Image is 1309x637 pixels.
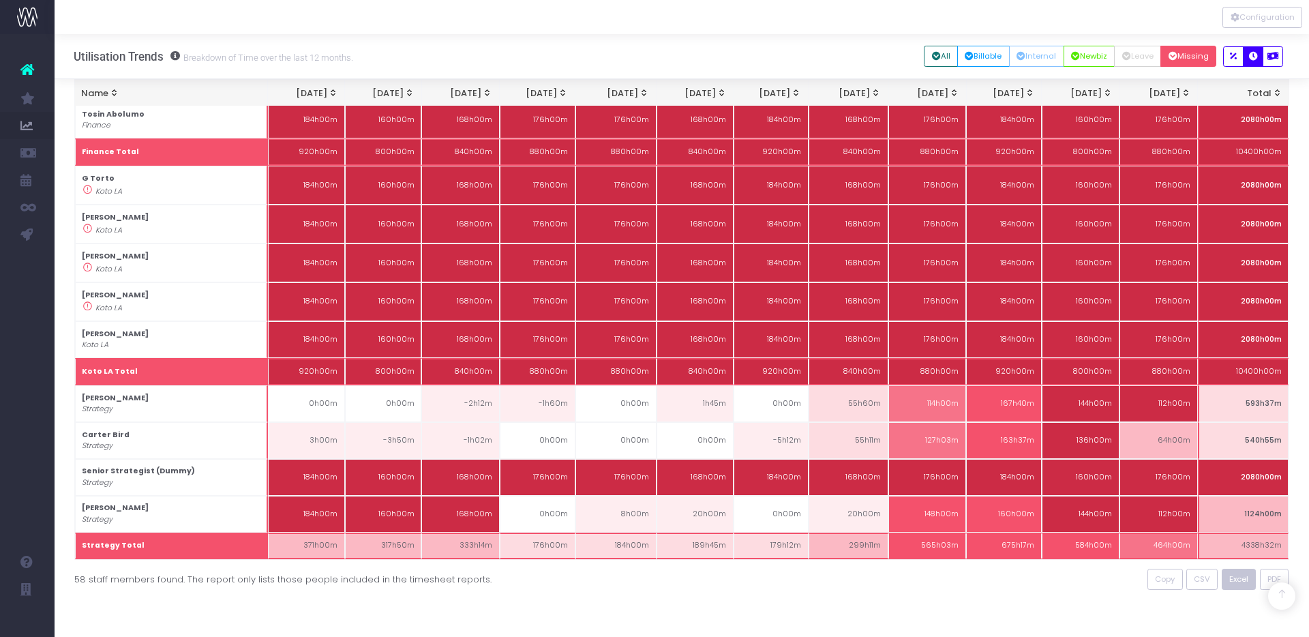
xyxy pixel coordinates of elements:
td: 920h00m [966,138,1042,166]
i: Strategy [82,441,112,451]
td: 880h00m [575,138,657,166]
td: 160h00m [1042,321,1119,358]
td: 160h00m [345,496,421,533]
div: [DATE] [815,87,881,100]
td: 64h00m [1119,422,1197,459]
td: 2080h00m [1198,166,1289,205]
div: [DATE] [428,87,492,100]
td: 176h00m [575,166,657,205]
td: 167h40m [966,385,1042,422]
td: 176h00m [500,166,575,205]
td: 168h00m [421,282,499,321]
th: Mar 25: activate to sort column ascending [421,80,500,108]
td: 168h00m [657,321,734,358]
td: 168h00m [809,282,888,321]
i: Koto LA [95,264,122,275]
td: 840h00m [809,138,888,166]
td: 299h11m [809,533,888,560]
i: Koto LA [95,186,122,197]
td: 160h00m [1042,102,1119,139]
button: CSV [1186,569,1218,590]
td: 880h00m [575,358,657,385]
td: 920h00m [734,358,809,385]
td: 0h00m [575,385,657,422]
td: 880h00m [500,138,575,166]
td: 160h00m [1042,243,1119,282]
td: 144h00m [1042,385,1119,422]
td: 160h00m [345,166,421,205]
td: 800h00m [345,358,421,385]
button: Configuration [1222,7,1302,28]
th: Aug 25: activate to sort column ascending [809,80,888,108]
td: 0h00m [500,496,575,533]
td: 184h00m [734,243,809,282]
td: 184h00m [268,459,345,496]
td: 8h00m [575,496,657,533]
td: 176h00m [575,205,657,243]
div: [DATE] [1127,87,1191,100]
td: 176h00m [888,321,966,358]
button: All [924,46,958,67]
td: 160h00m [345,459,421,496]
td: 160h00m [1042,205,1119,243]
td: 184h00m [268,243,345,282]
td: 675h17m [966,533,1042,560]
th: Strategy Total [75,533,268,560]
td: 176h00m [500,205,575,243]
div: Vertical button group [1222,7,1302,28]
td: 1124h00m [1198,496,1289,533]
td: -3h50m [345,422,421,459]
td: 184h00m [966,282,1042,321]
td: 160h00m [1042,282,1119,321]
td: 3h00m [268,422,345,459]
td: 880h00m [888,138,966,166]
td: 184h00m [268,205,345,243]
strong: [PERSON_NAME] [82,212,149,222]
td: 565h03m [888,533,966,560]
th: Jul 25: activate to sort column ascending [734,80,809,108]
i: Koto LA [82,340,108,351]
td: 840h00m [809,358,888,385]
i: Strategy [82,514,112,525]
td: 176h00m [1119,205,1197,243]
td: 168h00m [657,282,734,321]
td: 593h37m [1198,385,1289,422]
div: [DATE] [507,87,568,100]
td: 176h00m [1119,166,1197,205]
td: 176h00m [575,243,657,282]
td: 179h12m [734,533,809,560]
td: 168h00m [657,205,734,243]
td: 160h00m [966,496,1042,533]
td: 184h00m [966,243,1042,282]
td: 176h00m [500,459,575,496]
td: 0h00m [345,385,421,422]
strong: G Torto [82,173,115,183]
div: Name [81,87,260,100]
td: 840h00m [421,138,499,166]
th: Total: activate to sort column ascending [1198,80,1289,108]
td: 176h00m [575,459,657,496]
td: 163h37m [966,422,1042,459]
th: Oct 25: activate to sort column ascending [966,80,1042,108]
td: 160h00m [345,321,421,358]
td: 840h00m [421,358,499,385]
td: 800h00m [1042,358,1119,385]
td: -2h12m [421,385,499,422]
td: 920h00m [268,138,345,166]
td: 168h00m [421,243,499,282]
th: Dec 25: activate to sort column ascending [1119,80,1198,108]
td: 2080h00m [1198,321,1289,358]
button: Newbiz [1064,46,1115,67]
td: 160h00m [345,102,421,139]
td: 176h00m [1119,459,1197,496]
th: Sep 25: activate to sort column ascending [888,80,967,108]
td: 584h00m [1042,533,1119,560]
td: 184h00m [268,102,345,139]
div: 58 staff members found. The report only lists those people included in the timesheet reports. [74,569,672,586]
strong: [PERSON_NAME] [82,393,149,403]
td: 184h00m [734,282,809,321]
td: 176h00m [500,533,575,560]
td: 184h00m [966,102,1042,139]
td: 168h00m [809,459,888,496]
td: 0h00m [657,422,734,459]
